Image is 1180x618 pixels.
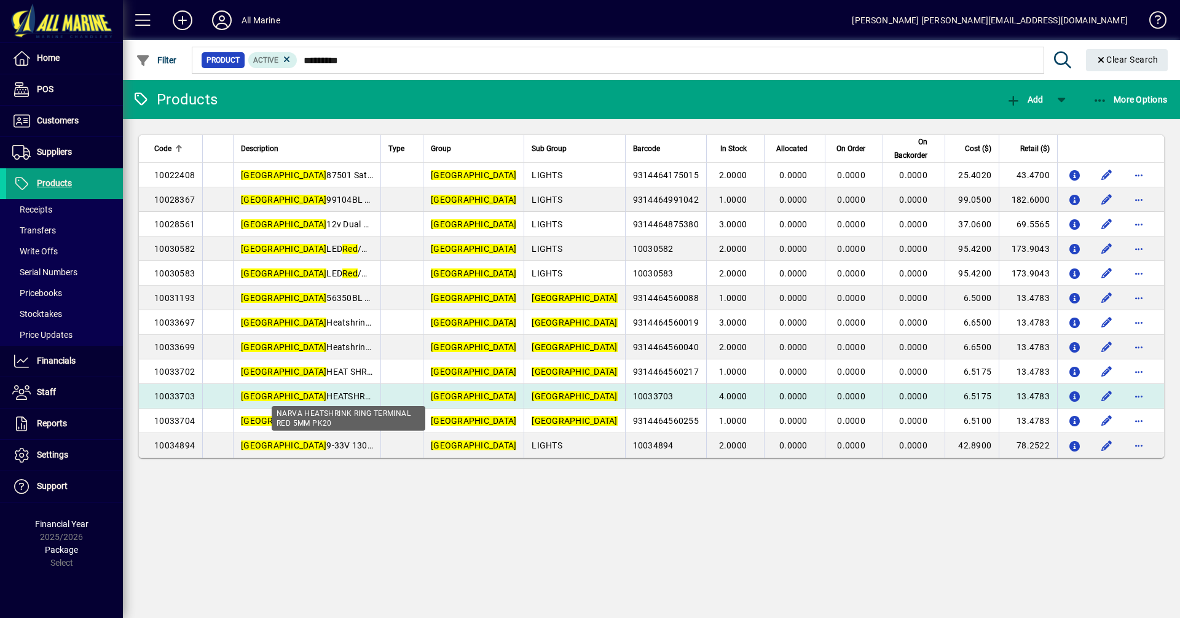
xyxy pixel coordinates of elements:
span: 0.0000 [837,268,865,278]
span: Barcode [633,142,660,155]
button: Profile [202,9,242,31]
button: More options [1129,337,1149,357]
button: More options [1129,313,1149,332]
em: [GEOGRAPHIC_DATA] [241,195,326,205]
span: Type [388,142,404,155]
span: 0.0000 [899,244,927,254]
span: 0.0000 [837,318,865,327]
span: 12v Dual Colour Strip Lamp White/ [241,219,478,229]
em: [GEOGRAPHIC_DATA] [431,391,516,401]
span: LIGHTS [532,170,562,180]
em: [GEOGRAPHIC_DATA] [241,244,326,254]
em: [GEOGRAPHIC_DATA] [431,440,516,450]
div: On Order [833,142,876,155]
div: Group [431,142,516,155]
span: Staff [37,387,56,397]
span: Suppliers [37,147,72,157]
td: 95.4200 [945,237,999,261]
em: [GEOGRAPHIC_DATA] [431,170,516,180]
span: LED /White Deck Light - White 72443W [241,268,491,278]
div: Products [132,90,218,109]
span: LIGHTS [532,440,562,450]
a: Serial Numbers [6,262,123,283]
span: LIGHTS [532,195,562,205]
span: 9314464560088 [633,293,699,303]
button: Edit [1097,386,1117,406]
a: Knowledge Base [1140,2,1165,42]
span: LIGHTS [532,268,562,278]
span: 0.0000 [837,440,865,450]
div: NARVA HEATSHRINK RING TERMINAL RED 5MM PK20 [272,406,425,431]
em: [GEOGRAPHIC_DATA] [431,342,516,352]
em: [GEOGRAPHIC_DATA] [241,293,326,303]
a: Pricebooks [6,283,123,303]
button: More options [1129,214,1149,234]
div: Barcode [633,142,699,155]
td: 13.4783 [999,409,1057,433]
span: 0.0000 [899,195,927,205]
button: More options [1129,362,1149,381]
span: 9314464175015 [633,170,699,180]
span: Filter [136,55,177,65]
button: Edit [1097,264,1117,283]
span: 0.0000 [779,367,808,377]
span: 10031193 [154,293,195,303]
span: 0.0000 [899,293,927,303]
td: 37.0600 [945,212,999,237]
span: 0.0000 [779,342,808,352]
span: 1.0000 [719,195,747,205]
span: 10028561 [154,219,195,229]
span: 0.0000 [899,342,927,352]
em: [GEOGRAPHIC_DATA] [431,219,516,229]
em: [GEOGRAPHIC_DATA] [241,219,326,229]
button: Edit [1097,190,1117,209]
td: 13.4783 [999,310,1057,335]
span: In Stock [720,142,747,155]
span: 2.0000 [719,268,747,278]
span: 0.0000 [779,391,808,401]
span: LIGHTS [532,244,562,254]
em: Red [342,268,358,278]
span: More Options [1093,95,1168,104]
td: 42.8900 [945,433,999,458]
button: Edit [1097,288,1117,308]
span: 10030582 [633,244,674,254]
span: 9-33V 130MM /WHITE WHITE HOUSING INTERIOR LAMP [241,440,565,450]
td: 95.4200 [945,261,999,286]
span: Serial Numbers [12,267,77,277]
span: 10034894 [633,440,674,450]
span: 87501 Saturn Lamp 75mm 12V /White [241,170,492,180]
span: Product [206,54,240,66]
span: 0.0000 [837,170,865,180]
a: Financials [6,346,123,377]
button: Edit [1097,214,1117,234]
span: Package [45,545,78,555]
span: 9314464875380 [633,219,699,229]
span: 9314464560217 [633,367,699,377]
span: 2.0000 [719,244,747,254]
span: POS [37,84,53,94]
td: 99.0500 [945,187,999,212]
button: Edit [1097,313,1117,332]
span: Price Updates [12,330,73,340]
em: [GEOGRAPHIC_DATA] [431,367,516,377]
td: 173.9043 [999,237,1057,261]
button: Edit [1097,165,1117,185]
button: Edit [1097,239,1117,259]
a: Suppliers [6,137,123,168]
em: [GEOGRAPHIC_DATA] [241,268,326,278]
span: HEATSHRINK RING TERMINAL 5MM PK20 [241,391,508,401]
button: More Options [1090,88,1171,111]
span: Add [1006,95,1043,104]
span: Transfers [12,225,56,235]
span: 0.0000 [779,244,808,254]
span: 0.0000 [899,219,927,229]
button: More options [1129,436,1149,455]
span: 99104BL 3NM Masthead/Fo [PERSON_NAME] 9-33v [241,195,545,205]
div: Type [388,142,415,155]
div: Description [241,142,373,155]
span: Settings [37,450,68,460]
span: Products [37,178,72,188]
span: 9314464991042 [633,195,699,205]
a: Staff [6,377,123,408]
